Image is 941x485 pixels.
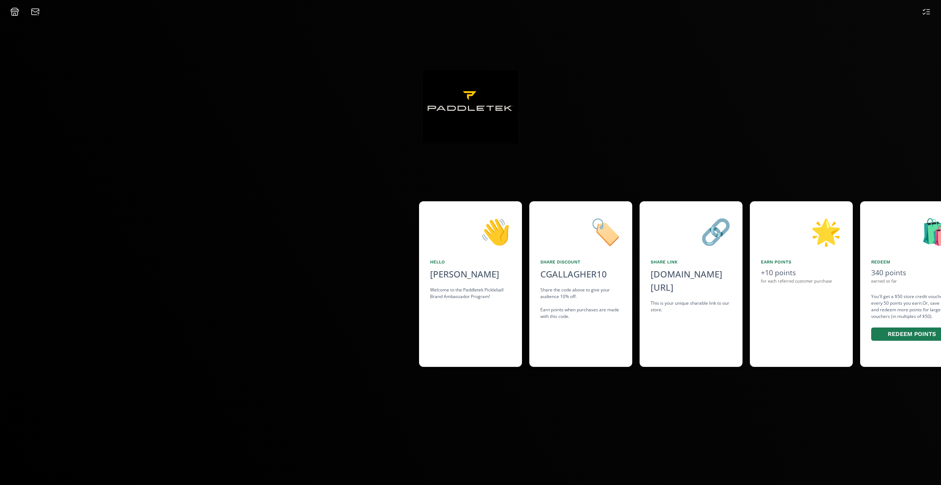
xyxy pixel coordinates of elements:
[430,212,511,250] div: 👋
[761,278,842,284] div: for each referred customer purchase
[540,287,621,320] div: Share the code above to give your audience 10% off. Earn points when purchases are made with this...
[761,259,842,265] div: Earn points
[651,268,731,294] div: [DOMAIN_NAME][URL]
[430,259,511,265] div: Hello
[761,212,842,250] div: 🌟
[651,212,731,250] div: 🔗
[540,259,621,265] div: Share Discount
[540,268,607,281] div: CGALLAGHER10
[430,268,511,281] div: [PERSON_NAME]
[761,268,842,278] div: +10 points
[651,259,731,265] div: Share Link
[540,212,621,250] div: 🏷️
[430,287,511,300] div: Welcome to the Paddletek Pickleball Brand Ambassador Program!
[651,300,731,313] div: This is your unique sharable link to our store.
[423,70,518,144] img: zDTMpVNsP4cs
